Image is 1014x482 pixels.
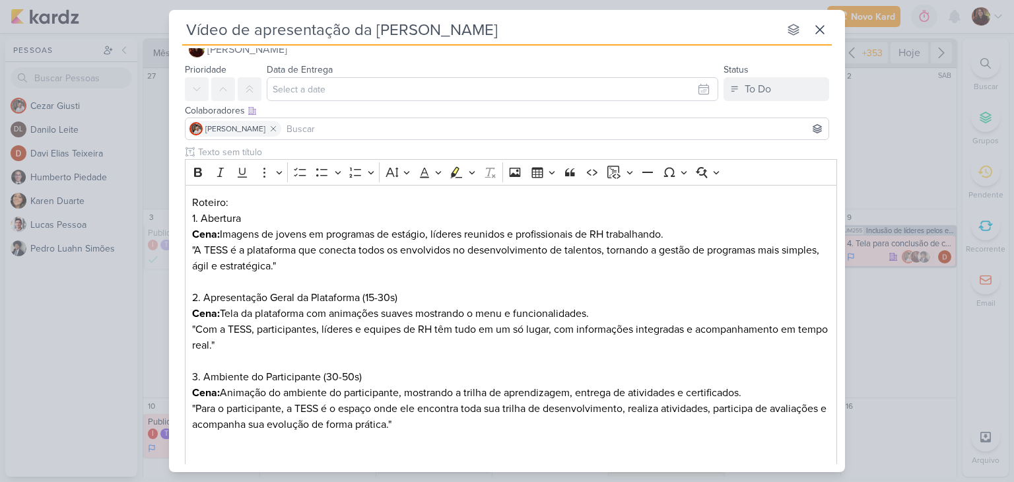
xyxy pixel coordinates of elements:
[192,386,220,399] strong: Cena:
[185,159,837,185] div: Editor toolbar
[284,121,826,137] input: Buscar
[192,242,830,274] p: "A TESS é a plataforma que conecta todos os envolvidos no desenvolvimento de talentos, tornando a...
[192,401,830,432] p: "Para o participante, a TESS é o espaço onde ele encontra toda sua trilha de desenvolvimento, rea...
[192,211,830,226] p: 1. Abertura
[192,228,220,241] strong: Cena:
[182,18,779,42] input: Kard Sem Título
[205,123,265,135] span: [PERSON_NAME]
[185,64,226,75] label: Prioridade
[724,77,829,101] button: To Do
[185,185,837,475] div: Editor editing area: main
[267,77,718,101] input: Select a date
[192,290,830,306] p: 2. Apresentação Geral da Plataforma (15-30s)
[192,322,830,353] p: "Com a TESS, participantes, líderes e equipes de RH têm tudo em um só lugar, com informações inte...
[192,369,830,385] p: 3. Ambiente do Participante (30-50s)
[745,81,771,97] div: To Do
[192,307,220,320] strong: Cena:
[185,104,829,118] div: Colaboradores
[192,226,830,242] p: Imagens de jovens em programas de estágio, líderes reunidos e profissionais de RH trabalhando.
[724,64,749,75] label: Status
[185,38,829,61] button: [PERSON_NAME]
[192,195,830,211] p: Roteiro:
[195,145,837,159] input: Texto sem título
[189,122,203,135] img: Cezar Giusti
[189,42,205,57] img: Jaqueline Molina
[267,64,333,75] label: Data de Entrega
[207,42,287,57] span: [PERSON_NAME]
[192,306,830,322] p: Tela da plataforma com animações suaves mostrando o menu e funcionalidades.
[192,385,830,401] p: Animação do ambiente do participante, mostrando a trilha de aprendizagem, entrega de atividades e...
